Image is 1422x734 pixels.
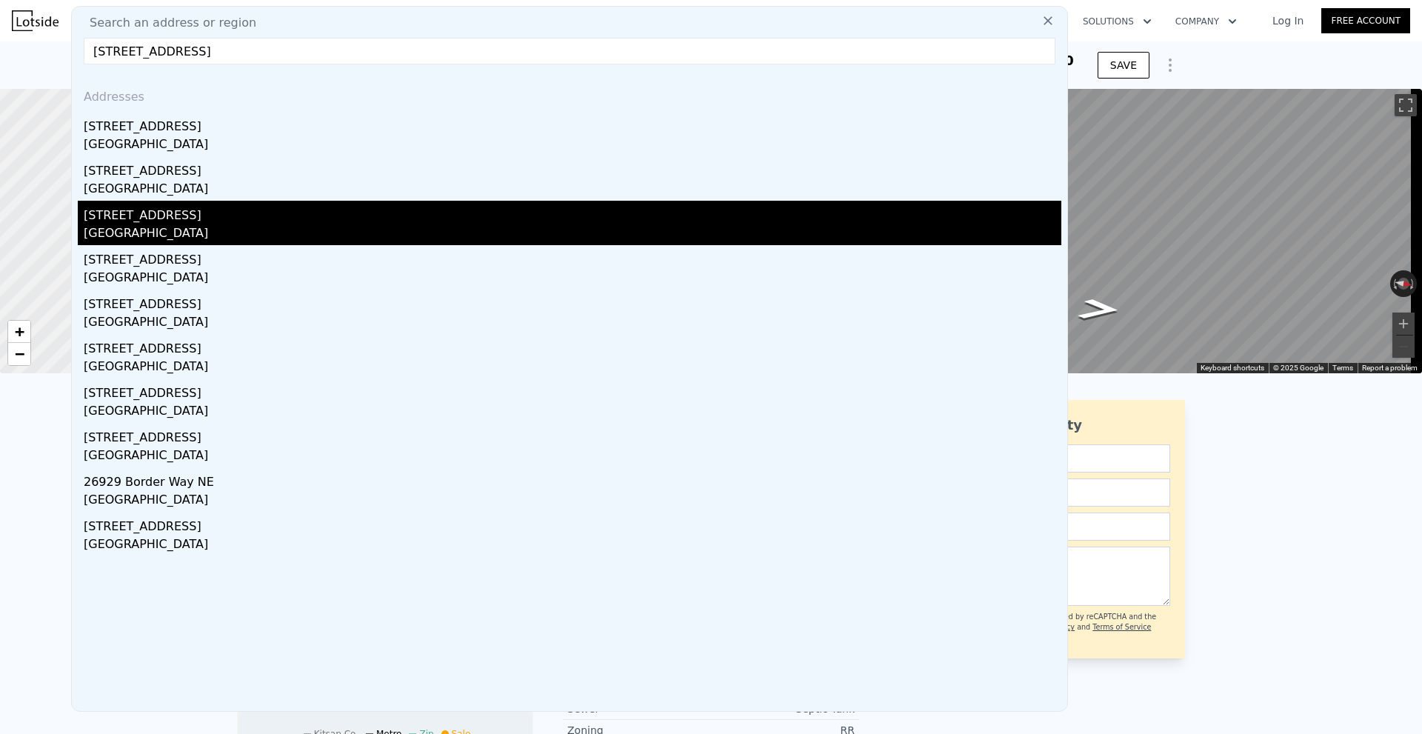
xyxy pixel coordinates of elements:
[265,702,288,713] tspan: 2000
[84,536,1061,556] div: [GEOGRAPHIC_DATA]
[1201,363,1264,373] button: Keyboard shortcuts
[1321,8,1410,33] a: Free Account
[1155,50,1185,80] button: Show Options
[84,358,1061,378] div: [GEOGRAPHIC_DATA]
[8,321,30,343] a: Zoom in
[1092,623,1151,631] a: Terms of Service
[84,402,1061,423] div: [GEOGRAPHIC_DATA]
[335,702,358,713] tspan: 2007
[1071,8,1164,35] button: Solutions
[84,313,1061,334] div: [GEOGRAPHIC_DATA]
[12,10,59,31] img: Lotside
[427,702,450,713] tspan: 2017
[450,702,473,713] tspan: 2019
[404,702,427,713] tspan: 2014
[84,180,1061,201] div: [GEOGRAPHIC_DATA]
[381,702,404,713] tspan: 2012
[358,702,381,713] tspan: 2009
[1255,13,1321,28] a: Log In
[84,38,1055,64] input: Enter an address, city, region, neighborhood or zip code
[84,269,1061,290] div: [GEOGRAPHIC_DATA]
[8,343,30,365] a: Zoom out
[1332,364,1353,372] a: Terms (opens in new tab)
[1098,52,1149,79] button: SAVE
[1164,8,1249,35] button: Company
[1390,270,1398,297] button: Rotate counterclockwise
[999,612,1170,644] div: This site is protected by reCAPTCHA and the Google and apply.
[84,156,1061,180] div: [STREET_ADDRESS]
[288,702,311,713] tspan: 2002
[84,467,1061,491] div: 26929 Border Way NE
[84,378,1061,402] div: [STREET_ADDRESS]
[84,201,1061,224] div: [STREET_ADDRESS]
[78,76,1061,112] div: Addresses
[84,224,1061,245] div: [GEOGRAPHIC_DATA]
[84,136,1061,156] div: [GEOGRAPHIC_DATA]
[84,491,1061,512] div: [GEOGRAPHIC_DATA]
[311,702,334,713] tspan: 2005
[84,112,1061,136] div: [STREET_ADDRESS]
[1060,293,1138,325] path: Go North, NE St Peters Rd
[1273,364,1323,372] span: © 2025 Google
[1395,94,1417,116] button: Toggle fullscreen view
[1392,313,1415,335] button: Zoom in
[84,334,1061,358] div: [STREET_ADDRESS]
[1362,364,1418,372] a: Report a problem
[84,447,1061,467] div: [GEOGRAPHIC_DATA]
[1389,276,1418,292] button: Reset the view
[15,322,24,341] span: +
[84,423,1061,447] div: [STREET_ADDRESS]
[473,702,496,713] tspan: 2022
[78,14,256,32] span: Search an address or region
[1409,270,1418,297] button: Rotate clockwise
[84,512,1061,536] div: [STREET_ADDRESS]
[497,702,520,713] tspan: 2024
[84,245,1061,269] div: [STREET_ADDRESS]
[15,344,24,363] span: −
[1392,336,1415,358] button: Zoom out
[84,290,1061,313] div: [STREET_ADDRESS]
